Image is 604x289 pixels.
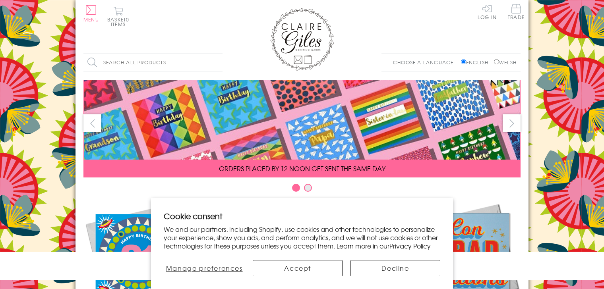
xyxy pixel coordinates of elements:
[461,59,466,64] input: English
[83,16,99,23] span: Menu
[166,263,243,273] span: Manage preferences
[164,260,245,276] button: Manage preferences
[83,183,521,196] div: Carousel Pagination
[304,184,312,192] button: Carousel Page 2
[164,225,440,250] p: We and our partners, including Shopify, use cookies and other technologies to personalize your ex...
[508,4,525,19] span: Trade
[494,59,517,66] label: Welsh
[111,16,129,28] span: 0 items
[503,114,521,132] button: next
[219,164,385,173] span: ORDERS PLACED BY 12 NOON GET SENT THE SAME DAY
[508,4,525,21] a: Trade
[494,59,499,64] input: Welsh
[83,114,101,132] button: prev
[350,260,440,276] button: Decline
[107,6,129,27] button: Basket0 items
[292,184,300,192] button: Carousel Page 1 (Current Slide)
[83,5,99,22] button: Menu
[478,4,497,19] a: Log In
[83,54,223,71] input: Search all products
[389,241,431,250] a: Privacy Policy
[253,260,343,276] button: Accept
[215,54,223,71] input: Search
[164,210,440,222] h2: Cookie consent
[393,59,459,66] p: Choose a language:
[270,8,334,71] img: Claire Giles Greetings Cards
[461,59,492,66] label: English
